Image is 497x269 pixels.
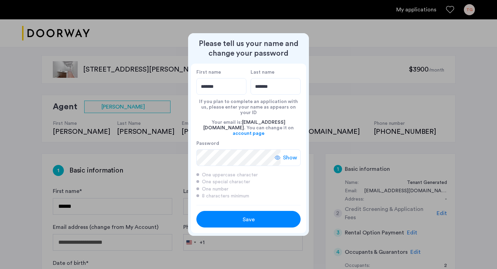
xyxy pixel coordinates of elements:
div: 8 characters minimum [196,193,301,200]
label: Last name [251,69,301,75]
span: [EMAIL_ADDRESS][DOMAIN_NAME] [203,120,285,130]
div: One uppercase character [196,171,301,178]
div: One number [196,186,301,193]
span: Save [243,215,255,224]
div: If you plan to complete an application with us, please enter your name as appears on your ID [196,95,301,115]
button: button [196,211,301,228]
a: account page [233,131,264,136]
div: One special character [196,178,301,185]
label: Password [196,140,281,147]
div: Your email is: . You can change it on [196,115,301,140]
label: First name [196,69,246,75]
span: Show [283,154,297,162]
h2: Please tell us your name and change your password [191,39,306,58]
